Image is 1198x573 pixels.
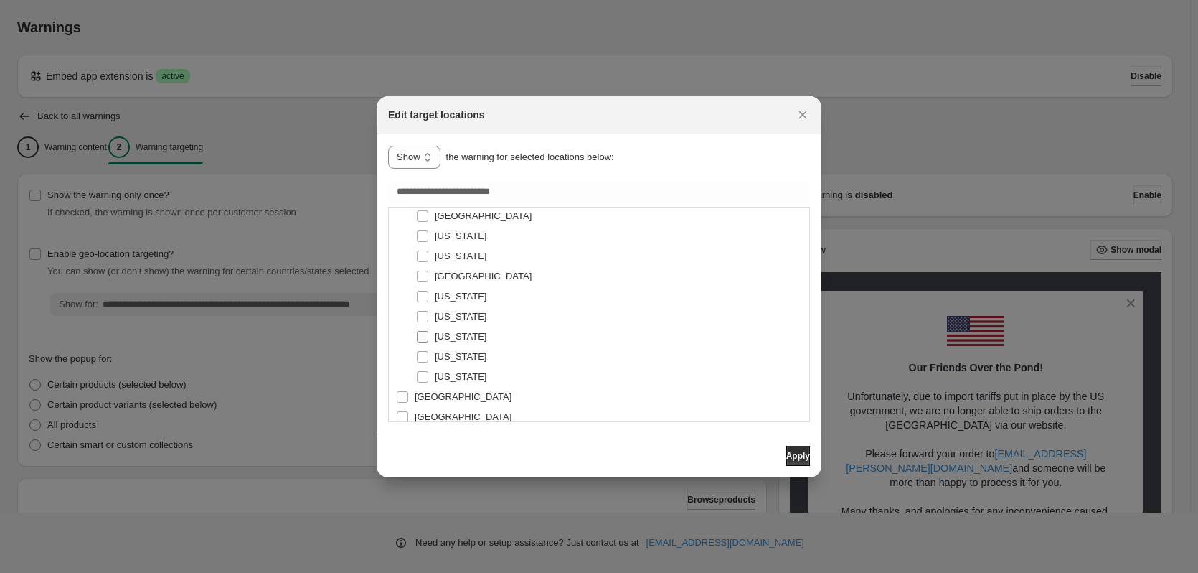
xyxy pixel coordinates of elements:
span: [US_STATE] [435,251,486,261]
h2: Edit target locations [388,108,485,122]
span: [US_STATE] [435,230,486,241]
span: Apply [786,450,810,462]
span: [GEOGRAPHIC_DATA] [435,271,532,281]
span: [US_STATE] [435,351,486,362]
span: [US_STATE] [435,331,486,342]
span: [GEOGRAPHIC_DATA] [415,411,511,422]
p: the warning for selected locations below: [446,150,614,164]
span: [US_STATE] [435,291,486,302]
button: Close [793,105,813,125]
span: [US_STATE] [435,371,486,382]
span: [GEOGRAPHIC_DATA] [415,391,511,402]
button: Apply [786,446,810,466]
span: [US_STATE] [435,311,486,322]
span: [GEOGRAPHIC_DATA] [435,210,532,221]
